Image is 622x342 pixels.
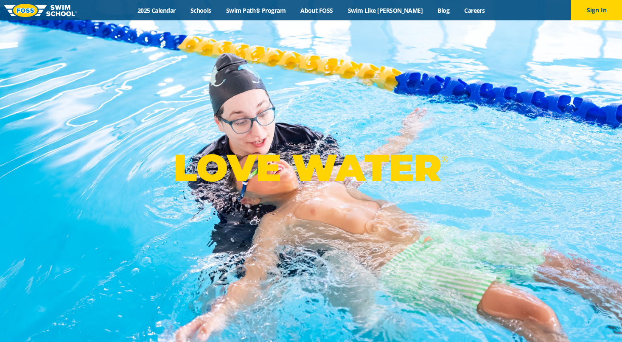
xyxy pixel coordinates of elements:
[130,6,183,14] a: 2025 Calendar
[174,145,448,191] p: LOVE WATER
[457,6,492,14] a: Careers
[340,6,430,14] a: Swim Like [PERSON_NAME]
[183,6,219,14] a: Schools
[430,6,457,14] a: Blog
[219,6,293,14] a: Swim Path® Program
[293,6,341,14] a: About FOSS
[4,4,77,17] img: FOSS Swim School Logo
[441,154,448,164] sup: ®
